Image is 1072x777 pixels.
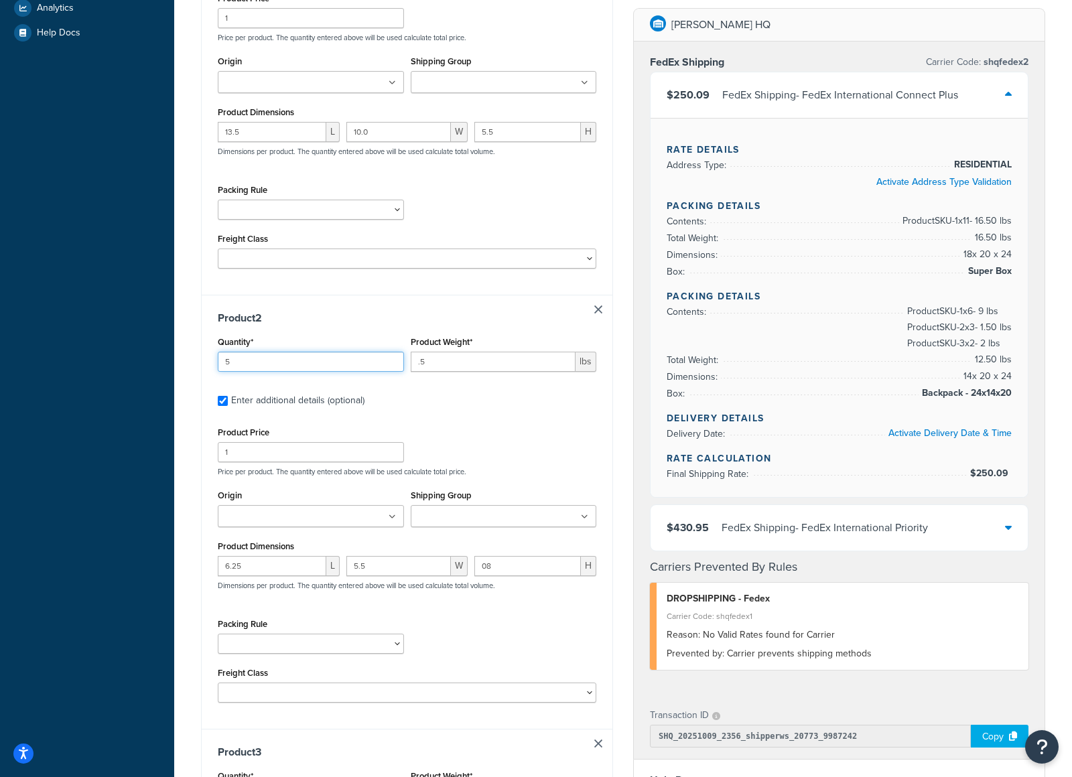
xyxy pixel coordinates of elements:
[667,386,688,401] span: Box:
[218,107,294,117] label: Product Dimensions
[214,467,600,476] p: Price per product. The quantity entered above will be used calculate total price.
[722,86,958,104] div: FedEx Shipping - FedEx International Connect Plus
[594,739,602,748] a: Remove Item
[972,230,1012,246] span: 16.50 lbs
[667,199,1012,213] h4: Packing Details
[667,467,752,481] span: Final Shipping Rate:
[971,725,1028,748] div: Copy
[981,55,1028,69] span: shqfedex2
[214,581,495,590] p: Dimensions per product. The quantity entered above will be used calculate total volume.
[667,451,1012,466] h4: Rate Calculation
[926,53,1028,72] p: Carrier Code:
[667,158,730,172] span: Address Type:
[218,337,253,347] label: Quantity*
[411,337,472,347] label: Product Weight*
[667,628,700,642] span: Reason:
[218,234,268,244] label: Freight Class
[10,21,164,45] a: Help Docs
[970,466,1012,480] span: $250.09
[411,56,472,66] label: Shipping Group
[218,56,242,66] label: Origin
[667,353,722,367] span: Total Weight:
[581,122,596,142] span: H
[231,391,364,410] div: Enter additional details (optional)
[451,556,468,576] span: W
[876,175,1012,189] a: Activate Address Type Validation
[972,352,1012,368] span: 12.50 lbs
[667,305,710,319] span: Contents:
[37,27,80,39] span: Help Docs
[960,246,1012,263] span: 18 x 20 x 24
[919,385,1012,401] span: Backpack - 24x14x20
[1025,730,1059,764] button: Open Resource Center
[899,213,1012,229] span: Product SKU-1 x 11 - 16.50 lbs
[214,33,600,42] p: Price per product. The quantity entered above will be used calculate total price.
[37,3,74,14] span: Analytics
[218,490,242,500] label: Origin
[667,370,721,384] span: Dimensions:
[650,706,709,725] p: Transaction ID
[965,263,1012,279] span: Super Box
[594,305,602,313] a: Remove Item
[326,122,340,142] span: L
[722,518,928,537] div: FedEx Shipping - FedEx International Priority
[667,265,688,279] span: Box:
[576,352,596,372] span: lbs
[667,644,1018,663] div: Carrier prevents shipping methods
[218,352,404,372] input: 0
[411,352,576,372] input: 0.00
[581,556,596,576] span: H
[667,520,709,535] span: $430.95
[667,427,728,441] span: Delivery Date:
[218,427,269,437] label: Product Price
[888,426,1012,440] a: Activate Delivery Date & Time
[960,368,1012,384] span: 14 x 20 x 24
[667,214,710,228] span: Contents:
[214,147,495,156] p: Dimensions per product. The quantity entered above will be used calculate total volume.
[951,157,1012,173] span: RESIDENTIAL
[218,668,268,678] label: Freight Class
[667,289,1012,303] h4: Packing Details
[218,185,267,195] label: Packing Rule
[667,143,1012,157] h4: Rate Details
[667,626,1018,644] div: No Valid Rates found for Carrier
[667,646,724,660] span: Prevented by:
[218,311,596,325] h3: Product 2
[671,15,770,34] p: [PERSON_NAME] HQ
[218,619,267,629] label: Packing Rule
[667,589,1018,608] div: DROPSHIPPING - Fedex
[326,556,340,576] span: L
[650,56,724,69] h3: FedEx Shipping
[218,396,228,406] input: Enter additional details (optional)
[667,87,710,102] span: $250.09
[218,541,294,551] label: Product Dimensions
[904,303,1012,352] span: Product SKU-1 x 6 - 9 lbs Product SKU-2 x 3 - 1.50 lbs Product SKU-3 x 2 - 2 lbs
[650,558,1028,576] h4: Carriers Prevented By Rules
[411,490,472,500] label: Shipping Group
[451,122,468,142] span: W
[667,231,722,245] span: Total Weight:
[667,248,721,262] span: Dimensions:
[667,411,1012,425] h4: Delivery Details
[667,607,1018,626] div: Carrier Code: shqfedex1
[218,746,596,759] h3: Product 3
